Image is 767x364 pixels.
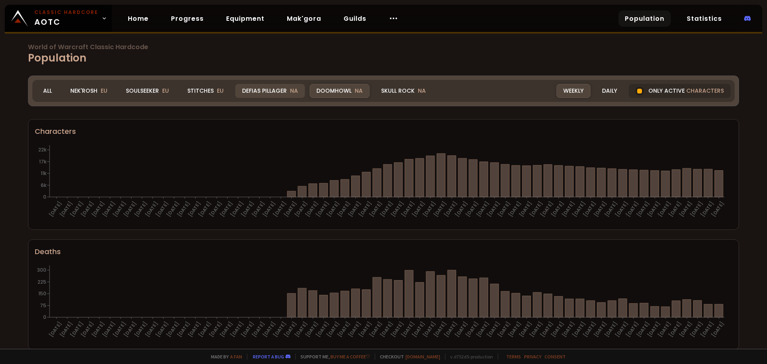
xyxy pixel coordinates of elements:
tspan: 0 [43,193,46,200]
text: [DATE] [187,200,202,218]
text: [DATE] [464,200,480,218]
text: [DATE] [475,200,491,218]
text: [DATE] [475,320,491,338]
text: [DATE] [529,320,544,338]
text: [DATE] [90,320,106,338]
tspan: 300 [37,267,46,273]
text: [DATE] [518,200,533,218]
text: [DATE] [689,200,704,218]
text: [DATE] [689,320,704,338]
a: Equipment [220,10,271,27]
text: [DATE] [165,320,181,338]
tspan: 22k [38,146,47,153]
a: Home [121,10,155,27]
a: Privacy [524,354,541,360]
text: [DATE] [315,320,330,338]
text: [DATE] [497,200,512,218]
div: Skull Rock [374,84,433,98]
text: [DATE] [571,320,587,338]
span: Made by [206,354,242,360]
text: [DATE] [101,320,117,338]
tspan: 75 [40,302,46,309]
text: [DATE] [432,200,448,218]
text: [DATE] [69,200,85,218]
a: Population [618,10,671,27]
text: [DATE] [144,320,159,338]
div: Characters [35,126,732,137]
text: [DATE] [250,320,266,338]
a: Statistics [680,10,728,27]
tspan: 17k [39,158,47,165]
tspan: 150 [38,290,46,297]
text: [DATE] [411,200,427,218]
text: [DATE] [635,320,651,338]
text: [DATE] [208,200,223,218]
text: [DATE] [133,320,149,338]
text: [DATE] [614,200,630,218]
div: Soulseeker [119,84,176,98]
text: [DATE] [550,200,565,218]
h1: Population [28,44,739,66]
text: [DATE] [464,320,480,338]
span: Checkout [375,354,440,360]
text: [DATE] [507,320,523,338]
text: [DATE] [710,200,725,218]
text: [DATE] [358,320,373,338]
a: Terms [506,354,521,360]
text: [DATE] [411,320,427,338]
text: [DATE] [176,320,191,338]
text: [DATE] [699,320,715,338]
div: Stitches [181,84,230,98]
text: [DATE] [347,200,362,218]
text: [DATE] [229,200,245,218]
text: [DATE] [261,320,277,338]
span: NA [355,87,363,95]
text: [DATE] [646,320,662,338]
text: [DATE] [678,200,693,218]
text: [DATE] [197,200,213,218]
text: [DATE] [560,200,576,218]
tspan: 225 [38,278,46,285]
text: [DATE] [69,320,85,338]
text: [DATE] [122,320,138,338]
text: [DATE] [304,200,320,218]
span: EU [217,87,224,95]
text: [DATE] [486,320,501,338]
text: [DATE] [421,320,437,338]
text: [DATE] [122,200,138,218]
text: [DATE] [304,320,320,338]
a: Report a bug [253,354,284,360]
div: Nek'Rosh [64,84,114,98]
text: [DATE] [283,200,298,218]
text: [DATE] [336,320,352,338]
a: a fan [230,354,242,360]
text: [DATE] [229,320,245,338]
text: [DATE] [539,200,554,218]
text: [DATE] [667,320,683,338]
text: [DATE] [155,200,170,218]
text: [DATE] [667,200,683,218]
text: [DATE] [272,200,288,218]
text: [DATE] [507,200,523,218]
text: [DATE] [283,320,298,338]
text: [DATE] [400,320,416,338]
text: [DATE] [560,320,576,338]
text: [DATE] [48,320,63,338]
text: [DATE] [539,320,554,338]
span: NA [418,87,426,95]
text: [DATE] [379,320,394,338]
a: [DOMAIN_NAME] [405,354,440,360]
text: [DATE] [347,320,362,338]
text: [DATE] [219,320,234,338]
span: characters [686,87,724,95]
text: [DATE] [293,200,309,218]
text: [DATE] [603,200,619,218]
text: [DATE] [571,200,587,218]
a: Guilds [337,10,373,27]
text: [DATE] [657,320,672,338]
small: Classic Hardcore [34,9,98,16]
text: [DATE] [368,200,384,218]
text: [DATE] [326,320,341,338]
a: Mak'gora [280,10,328,27]
text: [DATE] [58,320,74,338]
